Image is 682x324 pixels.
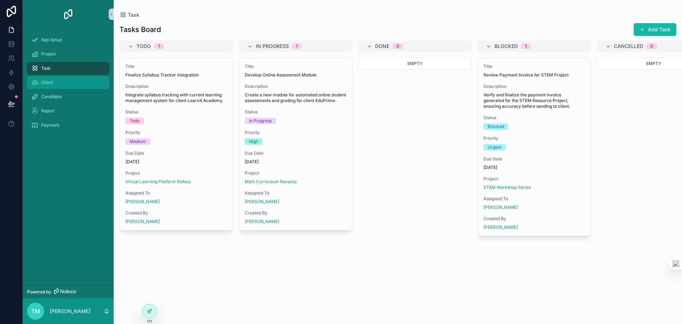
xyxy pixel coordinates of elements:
[125,190,227,196] span: Assigned To
[614,43,643,50] span: Cancelled
[245,109,346,115] span: Status
[634,23,676,36] button: Add Task
[483,115,585,121] span: Status
[41,122,59,128] span: Payment
[41,51,56,57] span: Project
[245,210,346,216] span: Created By
[27,76,109,89] a: Client
[245,130,346,136] span: Priority
[483,84,585,89] span: Description
[488,123,504,130] div: Blocked
[119,11,139,18] a: Task
[125,159,227,165] span: [DATE]
[31,307,40,315] span: TM
[245,179,297,185] a: Math Curriculum Revamp
[125,179,191,185] a: Virtual Learning Platform Rollout
[650,43,653,49] div: 0
[136,43,151,50] span: Todo
[245,84,346,89] span: Description
[396,43,399,49] div: 0
[128,11,139,18] span: Task
[245,219,279,224] a: [PERSON_NAME]
[483,64,585,69] span: Title
[125,219,160,224] a: [PERSON_NAME]
[119,25,161,34] h1: Tasks Board
[375,43,389,50] span: Done
[23,28,114,141] div: scrollable content
[483,156,585,162] span: Due Date
[245,190,346,196] span: Assigned To
[239,58,352,230] a: TitleDevelop Online Assessment ModuleDescriptionCreate a new module for automated online student ...
[249,118,272,124] div: In Progress
[483,165,585,170] span: [DATE]
[483,136,585,141] span: Priority
[245,150,346,156] span: Due Date
[483,185,531,190] a: STEM Workshop Series
[245,92,346,103] span: Create a new module for automated online student assessments and grading for client EduPrime.
[27,48,109,60] a: Project
[483,216,585,222] span: Created By
[245,199,279,205] a: [PERSON_NAME]
[125,92,227,103] span: Integrate syllabus tracking with current learning management system for client LearnX Academy.
[407,61,422,66] span: Empty
[483,176,585,182] span: Project
[125,72,227,78] span: Finalize Syllabus Tracker Integration
[23,285,114,298] a: Powered by
[63,9,74,20] img: App logo
[256,43,289,50] span: In Progress
[158,43,160,49] div: 1
[249,138,258,145] div: High
[672,260,680,267] img: one_i.png
[125,150,227,156] span: Due Date
[125,210,227,216] span: Created By
[125,84,227,89] span: Description
[27,33,109,46] a: App Setup
[27,62,109,75] a: Task
[125,109,227,115] span: Status
[130,138,146,145] div: Medium
[125,199,160,205] a: [PERSON_NAME]
[483,92,585,109] span: Verify and finalize the payment invoice generated for the STEM Resource Project, ensuring accurac...
[27,90,109,103] a: Candidate
[483,205,518,210] a: [PERSON_NAME]
[41,37,62,43] span: App Setup
[494,43,518,50] span: Blocked
[245,170,346,176] span: Project
[125,130,227,136] span: Priority
[41,80,53,85] span: Client
[41,94,62,100] span: Candidate
[245,64,346,69] span: Title
[477,58,591,236] a: TitleReview Payment Invoice for STEM ProjectDescriptionVerify and finalize the payment invoice ge...
[483,224,518,230] a: [PERSON_NAME]
[125,64,227,69] span: Title
[488,144,502,150] div: Urgent
[646,61,661,66] span: Empty
[525,43,527,49] div: 1
[119,58,233,230] a: TitleFinalize Syllabus Tracker IntegrationDescriptionIntegrate syllabus tracking with current lea...
[41,108,55,114] span: Report
[27,105,109,117] a: Report
[130,118,140,124] div: Todo
[483,72,585,78] span: Review Payment Invoice for STEM Project
[50,308,91,315] p: [PERSON_NAME]
[27,119,109,132] a: Payment
[245,159,346,165] span: [DATE]
[483,196,585,202] span: Assigned To
[27,289,51,295] span: Powered by
[125,170,227,176] span: Project
[41,65,51,71] span: Task
[245,72,346,78] span: Develop Online Assessment Module
[296,43,298,49] div: 1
